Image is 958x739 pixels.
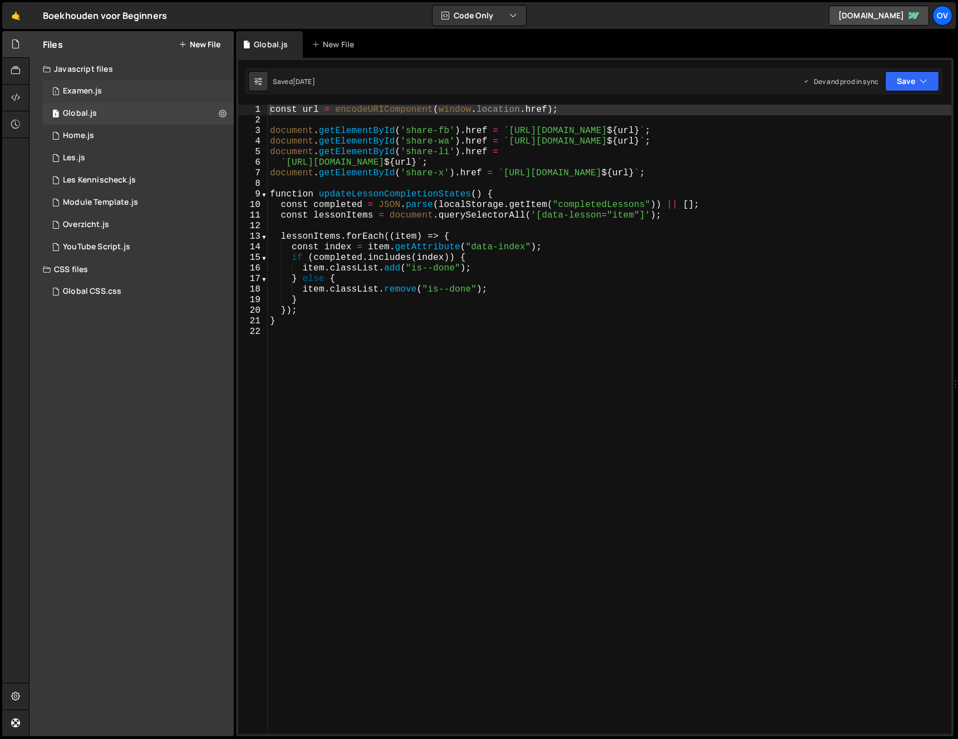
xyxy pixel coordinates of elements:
div: 13 [238,231,268,242]
div: Global.js [63,109,97,119]
div: 21 [238,316,268,327]
div: 7 [238,168,268,179]
div: 14044/40707.js [43,80,234,102]
div: 16 [238,263,268,274]
div: 20 [238,306,268,316]
div: 15 [238,253,268,263]
div: Overzicht.js [63,220,109,230]
div: New File [312,39,358,50]
div: 14044/41908.js [43,214,234,236]
div: 14044/41909.js [43,191,234,214]
div: 12 [238,221,268,231]
div: 2 [238,115,268,126]
div: 5 [238,147,268,157]
div: Les.js [63,153,85,163]
div: 14044/41906.js [43,147,234,169]
h2: Files [43,38,63,51]
div: Javascript files [30,58,234,80]
button: New File [179,40,220,49]
div: 14044/41821.js [43,125,234,147]
div: 1 [238,105,268,115]
div: Les Kennischeck.js [63,175,136,185]
div: [DATE] [293,77,315,86]
div: YouTube Script.js [63,242,130,252]
div: 9 [238,189,268,200]
div: Examen.js [63,86,102,96]
div: 19 [238,295,268,306]
div: 14044/44727.js [43,169,234,191]
div: 10 [238,200,268,210]
div: Global CSS.css [63,287,121,297]
a: [DOMAIN_NAME] [829,6,929,26]
button: Save [885,71,939,91]
div: 6 [238,157,268,168]
div: 3 [238,126,268,136]
div: 8 [238,179,268,189]
div: 14044/41823.js [43,102,234,125]
div: Boekhouden voor Beginners [43,9,167,22]
div: 17 [238,274,268,284]
span: 1 [52,110,59,119]
div: 14044/41904.css [43,280,234,303]
a: Ov [932,6,952,26]
div: Global.js [254,39,288,50]
div: 4 [238,136,268,147]
div: Module Template.js [63,198,138,208]
div: Dev and prod in sync [803,77,878,86]
div: 11 [238,210,268,221]
div: CSS files [30,258,234,280]
div: 18 [238,284,268,295]
div: 14 [238,242,268,253]
button: Code Only [433,6,526,26]
a: 🤙 [2,2,30,29]
div: Saved [273,77,315,86]
div: Home.js [63,131,94,141]
div: 14044/42663.js [43,236,234,258]
div: 22 [238,327,268,337]
span: 1 [52,88,59,97]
